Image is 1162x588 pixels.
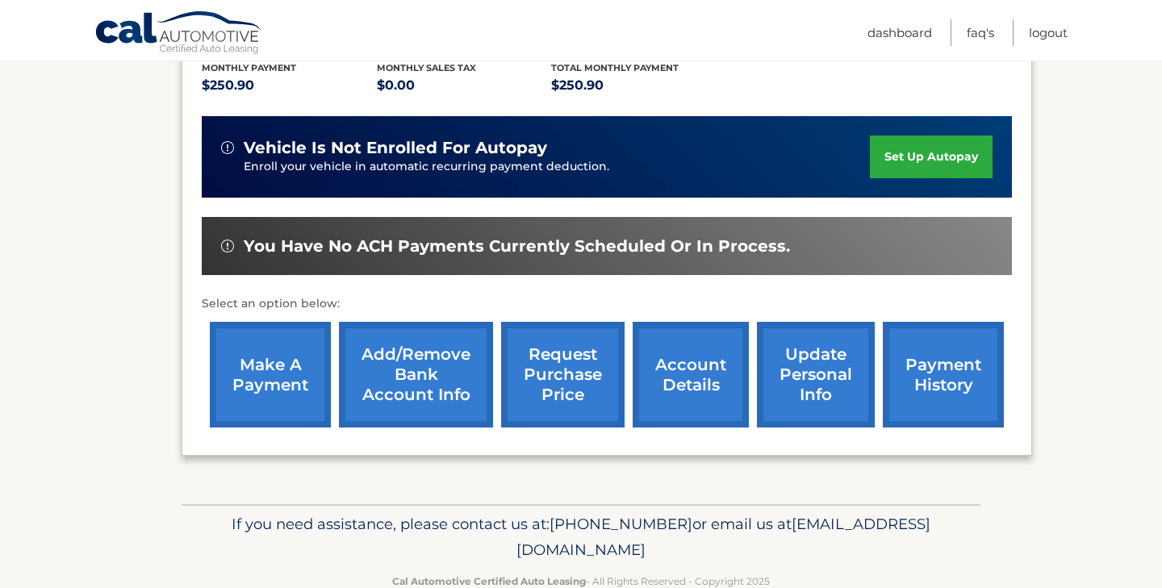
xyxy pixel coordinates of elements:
a: make a payment [210,322,331,427]
a: payment history [883,322,1004,427]
a: Cal Automotive [94,10,264,57]
span: [PHONE_NUMBER] [550,515,692,533]
p: Enroll your vehicle in automatic recurring payment deduction. [244,158,870,176]
strong: Cal Automotive Certified Auto Leasing [392,575,586,587]
p: $0.00 [377,74,552,97]
span: [EMAIL_ADDRESS][DOMAIN_NAME] [516,515,930,559]
a: set up autopay [870,136,993,178]
a: Dashboard [867,19,932,46]
p: $250.90 [551,74,726,97]
img: alert-white.svg [221,240,234,252]
a: Logout [1029,19,1068,46]
img: alert-white.svg [221,141,234,154]
span: Total Monthly Payment [551,62,679,73]
span: vehicle is not enrolled for autopay [244,138,547,158]
span: Monthly sales Tax [377,62,476,73]
p: $250.90 [202,74,377,97]
a: FAQ's [967,19,994,46]
span: Monthly Payment [202,62,296,73]
p: If you need assistance, please contact us at: or email us at [192,511,970,563]
p: Select an option below: [202,294,1012,314]
a: Add/Remove bank account info [339,322,493,427]
a: account details [633,322,749,427]
a: request purchase price [501,322,625,427]
a: update personal info [757,322,875,427]
span: You have no ACH payments currently scheduled or in process. [244,236,790,256]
